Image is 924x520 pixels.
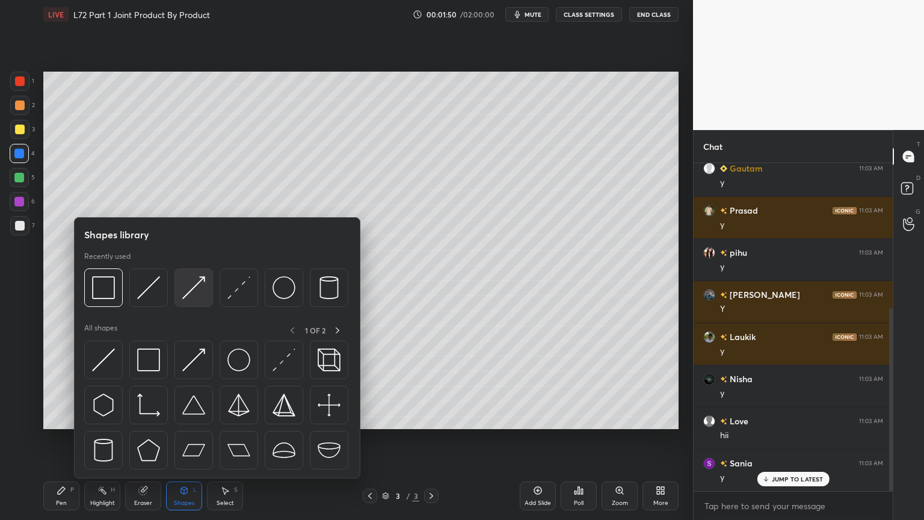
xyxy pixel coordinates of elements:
img: svg+xml;charset=utf-8,%3Csvg%20xmlns%3D%22http%3A%2F%2Fwww.w3.org%2F2000%2Fsvg%22%20width%3D%2228... [92,439,115,462]
h6: Nisha [727,373,753,385]
div: hii [720,430,883,442]
div: H [111,487,115,493]
img: svg+xml;charset=utf-8,%3Csvg%20xmlns%3D%22http%3A%2F%2Fwww.w3.org%2F2000%2Fsvg%22%20width%3D%2230... [137,276,160,299]
div: 5 [10,168,35,187]
button: CLASS SETTINGS [556,7,622,22]
h6: [PERSON_NAME] [727,288,800,301]
div: 3 [392,492,404,500]
p: Chat [694,131,732,162]
div: 4 [10,144,35,163]
img: no-rating-badge.077c3623.svg [720,250,727,256]
div: Add Slide [525,500,551,506]
img: f6f71856b62c4958a956728b32eb6156.jpg [703,373,715,385]
h6: Sania [727,457,753,469]
p: D [916,173,920,182]
div: S [234,487,238,493]
img: no-rating-badge.077c3623.svg [720,376,727,383]
img: no-rating-badge.077c3623.svg [720,418,727,425]
div: y [720,177,883,189]
div: L [193,487,197,493]
div: / [406,492,410,500]
img: default.png [703,415,715,427]
img: Learner_Badge_beginner_1_8b307cf2a0.svg [720,165,727,172]
div: Highlight [90,500,115,506]
h6: Prasad [727,204,758,217]
div: 3 [412,491,419,501]
img: svg+xml;charset=utf-8,%3Csvg%20xmlns%3D%22http%3A%2F%2Fwww.w3.org%2F2000%2Fsvg%22%20width%3D%2236... [273,276,295,299]
img: no-rating-badge.077c3623.svg [720,334,727,341]
div: Shapes [174,500,194,506]
div: LIVE [43,7,69,22]
img: iconic-dark.1390631f.png [833,291,857,299]
div: 2 [10,96,35,115]
img: no-rating-badge.077c3623.svg [720,208,727,214]
img: svg+xml;charset=utf-8,%3Csvg%20xmlns%3D%22http%3A%2F%2Fwww.w3.org%2F2000%2Fsvg%22%20width%3D%2238... [318,439,340,462]
div: 6 [10,192,35,211]
div: 3 [10,120,35,139]
div: 11:03 AM [859,460,883,467]
img: svg+xml;charset=utf-8,%3Csvg%20xmlns%3D%22http%3A%2F%2Fwww.w3.org%2F2000%2Fsvg%22%20width%3D%2234... [273,394,295,416]
div: Zoom [612,500,628,506]
div: 11:03 AM [859,165,883,172]
div: y [720,472,883,484]
img: no-rating-badge.077c3623.svg [720,460,727,467]
img: 78575c553e2c4b6e96fdd83151ca11f6.jpg [703,247,715,259]
img: svg+xml;charset=utf-8,%3Csvg%20xmlns%3D%22http%3A%2F%2Fwww.w3.org%2F2000%2Fsvg%22%20width%3D%2238... [182,394,205,416]
p: G [916,207,920,216]
img: svg+xml;charset=utf-8,%3Csvg%20xmlns%3D%22http%3A%2F%2Fwww.w3.org%2F2000%2Fsvg%22%20width%3D%2230... [227,276,250,299]
img: svg+xml;charset=utf-8,%3Csvg%20xmlns%3D%22http%3A%2F%2Fwww.w3.org%2F2000%2Fsvg%22%20width%3D%2230... [182,348,205,371]
img: iconic-dark.1390631f.png [833,207,857,214]
p: JUMP TO LATEST [772,475,824,483]
div: y [720,219,883,231]
div: Eraser [134,500,152,506]
div: 11:03 AM [859,249,883,256]
h6: Laukik [727,330,756,343]
img: bc10e828d5cc4913bf45b3c1c90e7052.jpg [703,331,715,343]
img: ee0d6f3888534c3aa58af37baf679221.jpg [703,162,715,175]
img: fb59140e647e4a2cb385d358e139b55d.jpg [703,289,715,301]
div: Y [720,303,883,315]
div: Pen [56,500,67,506]
div: y [720,261,883,273]
button: End Class [629,7,679,22]
button: mute [505,7,549,22]
div: 11:03 AM [859,333,883,341]
img: svg+xml;charset=utf-8,%3Csvg%20xmlns%3D%22http%3A%2F%2Fwww.w3.org%2F2000%2Fsvg%22%20width%3D%2240... [318,394,340,416]
img: svg+xml;charset=utf-8,%3Csvg%20xmlns%3D%22http%3A%2F%2Fwww.w3.org%2F2000%2Fsvg%22%20width%3D%2244... [182,439,205,462]
p: Recently used [84,252,131,261]
div: Poll [574,500,584,506]
div: 7 [10,216,35,235]
img: svg+xml;charset=utf-8,%3Csvg%20xmlns%3D%22http%3A%2F%2Fwww.w3.org%2F2000%2Fsvg%22%20width%3D%2230... [182,276,205,299]
img: 057d39644fc24ec5a0e7dadb9b8cee73.None [703,205,715,217]
img: svg+xml;charset=utf-8,%3Csvg%20xmlns%3D%22http%3A%2F%2Fwww.w3.org%2F2000%2Fsvg%22%20width%3D%2230... [273,348,295,371]
img: svg+xml;charset=utf-8,%3Csvg%20xmlns%3D%22http%3A%2F%2Fwww.w3.org%2F2000%2Fsvg%22%20width%3D%2244... [227,439,250,462]
h5: Shapes library [84,227,149,242]
p: 1 OF 2 [305,326,325,335]
div: 11:03 AM [859,418,883,425]
img: svg+xml;charset=utf-8,%3Csvg%20xmlns%3D%22http%3A%2F%2Fwww.w3.org%2F2000%2Fsvg%22%20width%3D%2234... [92,276,115,299]
img: no-rating-badge.077c3623.svg [720,292,727,299]
div: y [720,388,883,400]
p: All shapes [84,323,117,338]
div: 11:03 AM [859,376,883,383]
p: T [917,140,920,149]
img: svg+xml;charset=utf-8,%3Csvg%20xmlns%3D%22http%3A%2F%2Fwww.w3.org%2F2000%2Fsvg%22%20width%3D%2230... [92,394,115,416]
img: iconic-dark.1390631f.png [833,333,857,341]
div: grid [694,163,893,491]
div: 1 [10,72,34,91]
img: svg+xml;charset=utf-8,%3Csvg%20xmlns%3D%22http%3A%2F%2Fwww.w3.org%2F2000%2Fsvg%22%20width%3D%2234... [137,348,160,371]
img: svg+xml;charset=utf-8,%3Csvg%20xmlns%3D%22http%3A%2F%2Fwww.w3.org%2F2000%2Fsvg%22%20width%3D%2238... [273,439,295,462]
img: 3 [703,457,715,469]
div: y [720,345,883,357]
div: 11:03 AM [859,207,883,214]
img: svg+xml;charset=utf-8,%3Csvg%20xmlns%3D%22http%3A%2F%2Fwww.w3.org%2F2000%2Fsvg%22%20width%3D%2228... [318,276,340,299]
img: svg+xml;charset=utf-8,%3Csvg%20xmlns%3D%22http%3A%2F%2Fwww.w3.org%2F2000%2Fsvg%22%20width%3D%2230... [92,348,115,371]
img: svg+xml;charset=utf-8,%3Csvg%20xmlns%3D%22http%3A%2F%2Fwww.w3.org%2F2000%2Fsvg%22%20width%3D%2236... [227,348,250,371]
img: svg+xml;charset=utf-8,%3Csvg%20xmlns%3D%22http%3A%2F%2Fwww.w3.org%2F2000%2Fsvg%22%20width%3D%2234... [227,394,250,416]
div: Select [217,500,234,506]
div: More [653,500,668,506]
img: svg+xml;charset=utf-8,%3Csvg%20xmlns%3D%22http%3A%2F%2Fwww.w3.org%2F2000%2Fsvg%22%20width%3D%2233... [137,394,160,416]
div: P [70,487,74,493]
h6: Gautam [727,162,763,175]
span: mute [525,10,541,19]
